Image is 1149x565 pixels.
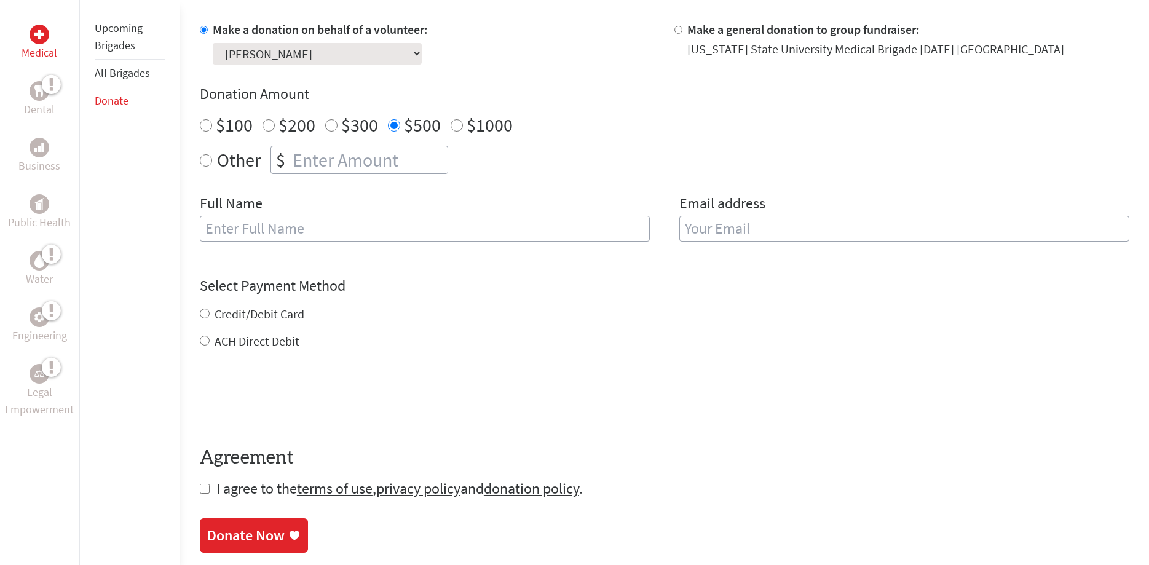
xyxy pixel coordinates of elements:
img: Engineering [34,312,44,322]
a: donation policy [484,479,579,498]
input: Enter Full Name [200,216,650,242]
label: Credit/Debit Card [215,306,304,322]
li: Upcoming Brigades [95,15,165,60]
p: Public Health [8,214,71,231]
span: I agree to the , and . [216,479,583,498]
p: Dental [24,101,55,118]
a: DentalDental [24,81,55,118]
div: Dental [30,81,49,101]
div: Business [30,138,49,157]
a: privacy policy [376,479,460,498]
div: [US_STATE] State University Medical Brigade [DATE] [GEOGRAPHIC_DATA] [687,41,1064,58]
li: Donate [95,87,165,114]
iframe: reCAPTCHA [200,374,387,422]
label: $200 [278,113,315,136]
label: Email address [679,194,765,216]
p: Legal Empowerment [2,384,77,418]
div: Donate Now [207,526,285,545]
p: Engineering [12,327,67,344]
a: Legal EmpowermentLegal Empowerment [2,364,77,418]
div: Public Health [30,194,49,214]
div: Medical [30,25,49,44]
a: Donate Now [200,518,308,553]
p: Medical [22,44,57,61]
a: Donate [95,93,128,108]
input: Your Email [679,216,1129,242]
input: Enter Amount [290,146,448,173]
a: terms of use [297,479,373,498]
div: $ [271,146,290,173]
img: Water [34,253,44,267]
label: Other [217,146,261,174]
a: EngineeringEngineering [12,307,67,344]
a: All Brigades [95,66,150,80]
img: Medical [34,30,44,39]
a: MedicalMedical [22,25,57,61]
img: Business [34,143,44,152]
img: Dental [34,85,44,97]
label: Make a general donation to group fundraiser: [687,22,920,37]
li: All Brigades [95,60,165,87]
label: $100 [216,113,253,136]
div: Water [30,251,49,271]
a: Public HealthPublic Health [8,194,71,231]
label: Make a donation on behalf of a volunteer: [213,22,428,37]
h4: Agreement [200,447,1129,469]
a: Upcoming Brigades [95,21,143,52]
a: BusinessBusiness [18,138,60,175]
h4: Select Payment Method [200,276,1129,296]
h4: Donation Amount [200,84,1129,104]
label: ACH Direct Debit [215,333,299,349]
div: Engineering [30,307,49,327]
img: Legal Empowerment [34,370,44,377]
a: WaterWater [26,251,53,288]
div: Legal Empowerment [30,364,49,384]
p: Water [26,271,53,288]
label: $1000 [467,113,513,136]
label: Full Name [200,194,263,216]
img: Public Health [34,198,44,210]
p: Business [18,157,60,175]
label: $300 [341,113,378,136]
label: $500 [404,113,441,136]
